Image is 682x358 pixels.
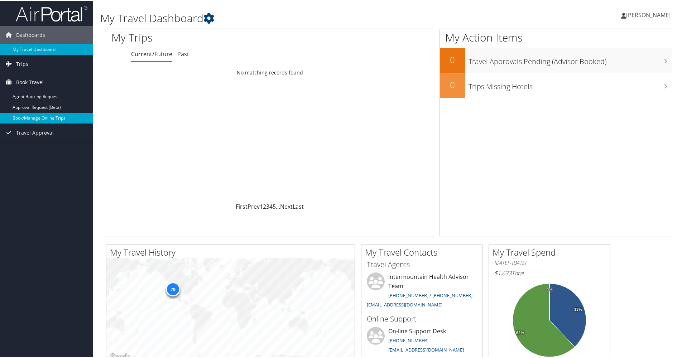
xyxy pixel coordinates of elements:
a: Next [280,202,293,210]
h2: My Travel Spend [493,246,610,258]
a: [EMAIL_ADDRESS][DOMAIN_NAME] [388,346,464,352]
a: 2 [263,202,266,210]
h2: 0 [440,78,465,90]
a: [PHONE_NUMBER] [388,337,428,343]
a: 5 [273,202,276,210]
tspan: 0% [547,287,552,291]
span: Travel Approval [16,123,54,141]
tspan: 38% [574,307,582,311]
span: Book Travel [16,73,44,91]
span: Trips [16,54,28,72]
h1: My Trips [111,29,292,44]
h3: Online Support [367,313,477,323]
li: Intermountain Health Advisor Team [363,272,481,310]
img: airportal-logo.png [16,5,87,21]
a: [EMAIL_ADDRESS][DOMAIN_NAME] [367,301,442,307]
a: [PERSON_NAME] [621,4,678,25]
a: First [236,202,248,210]
h1: My Travel Dashboard [100,10,485,25]
a: [PHONE_NUMBER] / [PHONE_NUMBER] [388,291,472,298]
h6: Total [494,268,605,276]
h6: [DATE] - [DATE] [494,259,605,266]
a: 1 [260,202,263,210]
a: 0Trips Missing Hotels [440,72,672,97]
a: 0Travel Approvals Pending (Advisor Booked) [440,47,672,72]
a: Last [293,202,304,210]
a: 3 [266,202,269,210]
span: [PERSON_NAME] [626,10,671,18]
h3: Trips Missing Hotels [469,77,672,91]
td: No matching records found [106,66,434,78]
div: 79 [166,281,180,296]
span: … [276,202,280,210]
h2: My Travel History [110,246,355,258]
li: On-line Support Desk [363,326,481,355]
a: Prev [248,202,260,210]
a: Current/Future [131,49,172,57]
h2: 0 [440,53,465,65]
h1: My Action Items [440,29,672,44]
span: Dashboards [16,25,45,43]
h3: Travel Approvals Pending (Advisor Booked) [469,52,672,66]
h2: My Travel Contacts [365,246,482,258]
tspan: 62% [516,330,524,334]
a: Past [177,49,189,57]
span: $1,633 [494,268,511,276]
a: 4 [269,202,273,210]
h3: Travel Agents [367,259,477,269]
